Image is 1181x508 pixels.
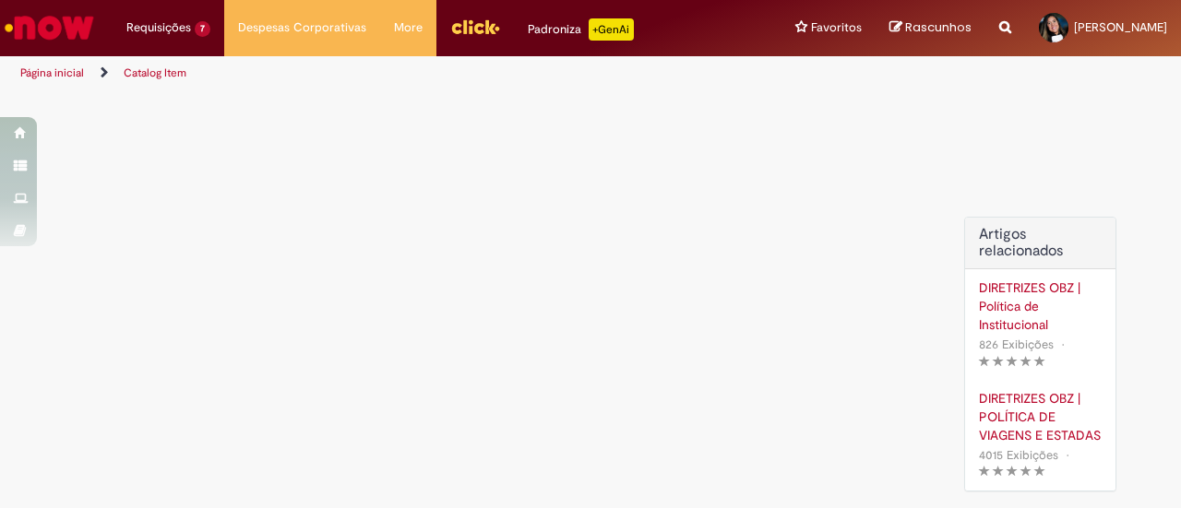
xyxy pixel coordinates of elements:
[2,9,97,46] img: ServiceNow
[195,21,210,37] span: 7
[979,389,1102,444] a: DIRETRIZES OBZ | POLÍTICA DE VIAGENS E ESTADAS
[589,18,634,41] p: +GenAi
[394,18,423,37] span: More
[979,447,1058,463] span: 4015 Exibições
[14,56,773,90] ul: Trilhas de página
[889,19,972,37] a: Rascunhos
[450,13,500,41] img: click_logo_yellow_360x200.png
[528,18,634,41] div: Padroniza
[1074,19,1167,35] span: [PERSON_NAME]
[1057,332,1068,357] span: •
[905,18,972,36] span: Rascunhos
[1062,443,1073,467] span: •
[20,65,84,80] a: Página inicial
[811,18,862,37] span: Favoritos
[979,227,1102,259] h3: Artigos relacionados
[979,278,1102,334] a: DIRETRIZES OBZ | Política de Institucional
[124,65,186,80] a: Catalog Item
[238,18,366,37] span: Despesas Corporativas
[126,18,191,37] span: Requisições
[979,337,1054,352] span: 826 Exibições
